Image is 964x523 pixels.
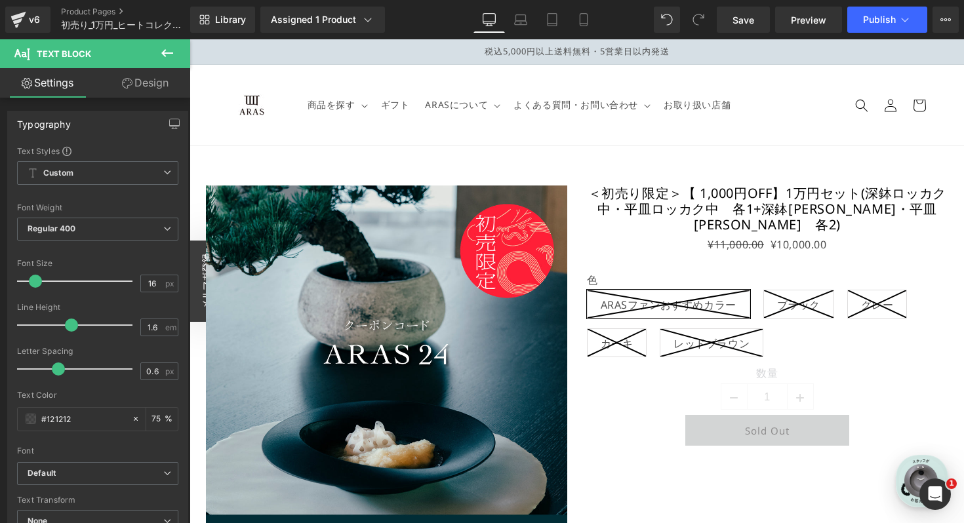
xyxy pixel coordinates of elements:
a: Preview [775,7,842,33]
a: チャット [87,375,169,408]
summary: 検索 [658,52,687,81]
span: Text Block [37,48,91,59]
span: Preview [791,13,826,27]
span: Save [733,13,754,27]
button: Redo [685,7,712,33]
button: Undo [654,7,680,33]
span: チャット [112,395,144,406]
span: px [165,279,176,288]
button: Sold Out [496,376,660,406]
iframe: Intercom live chat [919,478,951,510]
summary: ARASについて [228,52,316,79]
div: % [146,408,178,431]
span: 初売り_1万円_ヒートコレクション_深鉢ロッカク中・平皿ロッカク中 各1 ＋ 深鉢[PERSON_NAME]・平皿[PERSON_NAME] 各2 [61,20,187,30]
i: Default [28,468,56,479]
a: Tablet [536,7,568,33]
span: ホーム [33,395,57,405]
a: Laptop [505,7,536,33]
div: v6 [26,11,43,28]
button: Publish [847,7,927,33]
span: ARASについて [235,60,298,71]
b: Regular 400 [28,223,76,233]
a: 設定 [169,375,252,408]
span: 商品を探す [118,60,166,71]
span: ¥11,000.00 [518,198,574,212]
a: Product Pages [61,7,212,17]
a: ホーム [4,375,87,408]
b: Custom [43,168,73,179]
div: Font Size [17,259,178,268]
a: Mobile [568,7,599,33]
span: お取り扱い店舗 [474,60,541,71]
summary: よくある質問・お問い合わせ [316,52,466,79]
span: Library [215,14,246,26]
span: 1 [946,478,957,489]
a: Desktop [473,7,505,33]
div: Text Transform [17,495,178,505]
a: Design [98,68,193,98]
a: v6 [5,7,50,33]
div: Typography [17,111,71,130]
span: em [165,323,176,332]
span: ¥10,000.00 [581,196,637,215]
div: Line Height [17,303,178,312]
img: ＜初売り限定＞【 1,000円OFF】1万円セット(深鉢ロッカク中・平皿ロッカク中 各1+深鉢ロッカク小・平皿ロッカク小 各2) [16,146,378,507]
span: よくある質問・お問い合わせ [324,60,449,71]
div: Text Color [17,391,178,400]
summary: 商品を探す [110,52,184,79]
label: 色 [397,235,759,250]
a: ARAS [28,39,97,93]
img: ARAS [33,44,92,88]
input: Color [41,412,125,426]
span: Publish [863,14,896,25]
button: More [933,7,959,33]
div: Font [17,446,178,455]
a: ＜初売り限定＞【 1,000円OFF】1万円セット(深鉢ロッカク中・平皿ロッカク中 各1+深鉢[PERSON_NAME]・平皿[PERSON_NAME] 各2) [397,146,759,193]
span: ギフト [191,60,220,71]
label: 数量 [397,328,759,343]
span: 設定 [203,395,218,405]
a: ギフト [184,52,228,79]
div: Assigned 1 Product [271,13,374,26]
span: 税込5,000円以上送料無料・5営業日以内発送 [295,6,480,18]
span: px [165,367,176,376]
div: Font Weight [17,203,178,212]
a: New Library [190,7,255,33]
div: Text Styles [17,145,178,156]
a: お取り扱い店舗 [466,52,549,79]
div: Letter Spacing [17,347,178,356]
